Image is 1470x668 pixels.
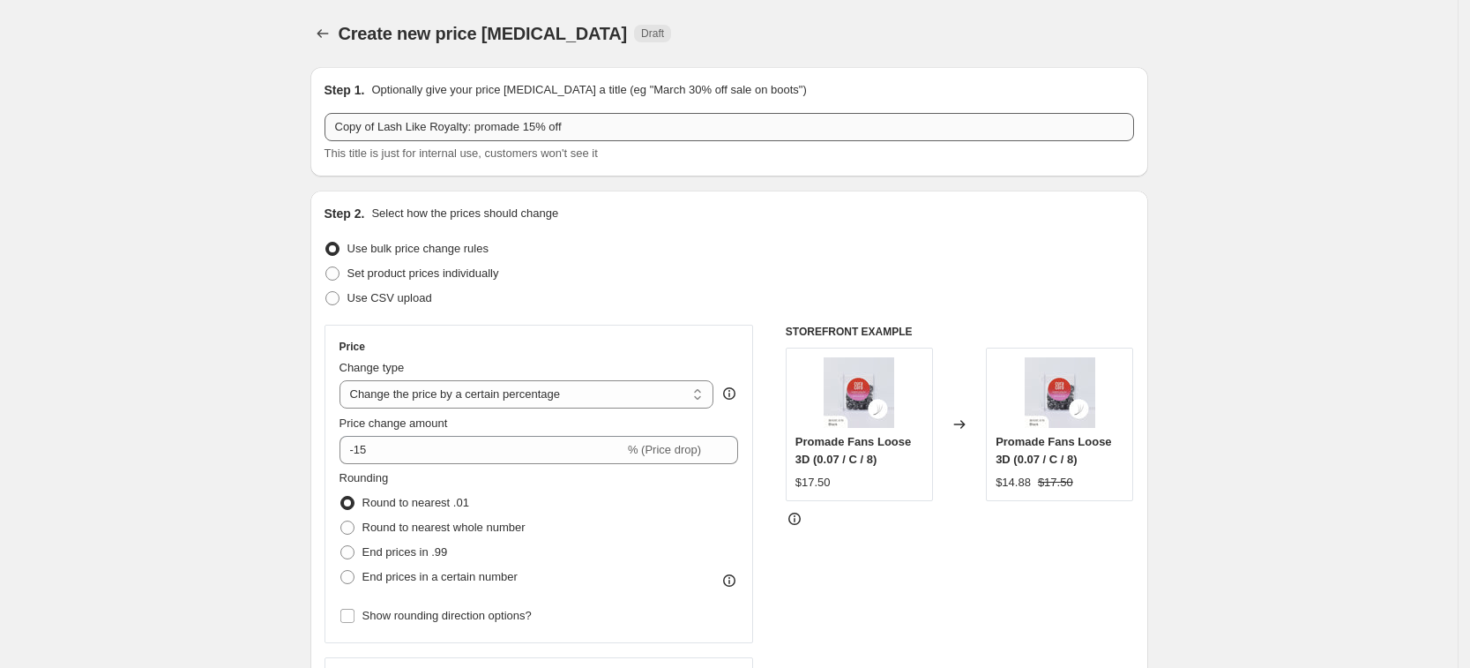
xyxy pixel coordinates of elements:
[362,609,532,622] span: Show rounding direction options?
[1025,357,1095,428] img: Legend_LoosePromade-01_80x.jpg
[371,81,806,99] p: Optionally give your price [MEDICAL_DATA] a title (eg "March 30% off sale on boots")
[325,205,365,222] h2: Step 2.
[362,521,526,534] span: Round to nearest whole number
[340,340,365,354] h3: Price
[824,357,894,428] img: Legend_LoosePromade-01_80x.jpg
[996,474,1031,492] div: $14.88
[362,570,518,583] span: End prices in a certain number
[720,385,738,402] div: help
[371,205,558,222] p: Select how the prices should change
[339,24,628,43] span: Create new price [MEDICAL_DATA]
[325,81,365,99] h2: Step 1.
[340,361,405,374] span: Change type
[340,417,448,430] span: Price change amount
[325,113,1134,141] input: 30% off holiday sale
[641,26,664,41] span: Draft
[362,496,469,509] span: Round to nearest .01
[325,146,598,160] span: This title is just for internal use, customers won't see it
[347,242,489,255] span: Use bulk price change rules
[347,266,499,280] span: Set product prices individually
[340,436,624,464] input: -15
[362,545,448,559] span: End prices in .99
[795,474,831,492] div: $17.50
[1038,474,1073,492] strike: $17.50
[347,291,432,304] span: Use CSV upload
[795,435,911,466] span: Promade Fans Loose 3D (0.07 / C / 8)
[340,471,389,484] span: Rounding
[310,21,335,46] button: Price change jobs
[786,325,1134,339] h6: STOREFRONT EXAMPLE
[996,435,1111,466] span: Promade Fans Loose 3D (0.07 / C / 8)
[628,443,701,456] span: % (Price drop)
